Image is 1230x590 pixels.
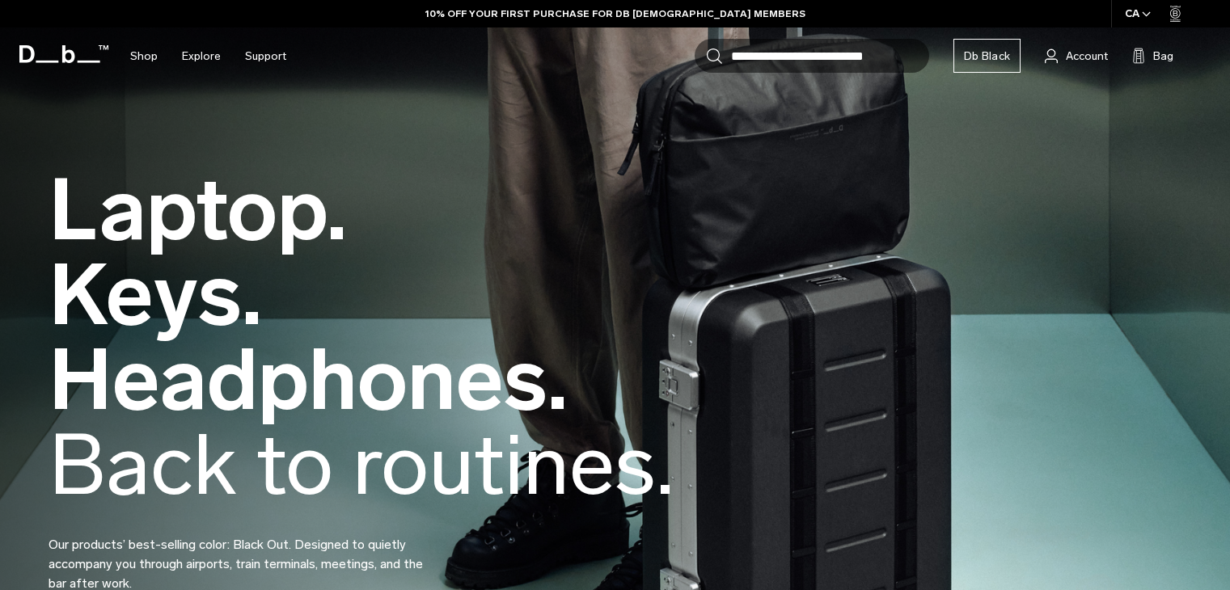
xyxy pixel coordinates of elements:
span: Bag [1153,48,1173,65]
button: Bag [1132,46,1173,65]
span: Back to routines. [49,414,674,516]
h2: Laptop. Keys. Headphones. [49,168,674,508]
a: Shop [130,27,158,85]
a: Support [245,27,286,85]
a: 10% OFF YOUR FIRST PURCHASE FOR DB [DEMOGRAPHIC_DATA] MEMBERS [425,6,805,21]
a: Account [1045,46,1108,65]
a: Db Black [953,39,1021,73]
nav: Main Navigation [118,27,298,85]
a: Explore [182,27,221,85]
span: Account [1066,48,1108,65]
